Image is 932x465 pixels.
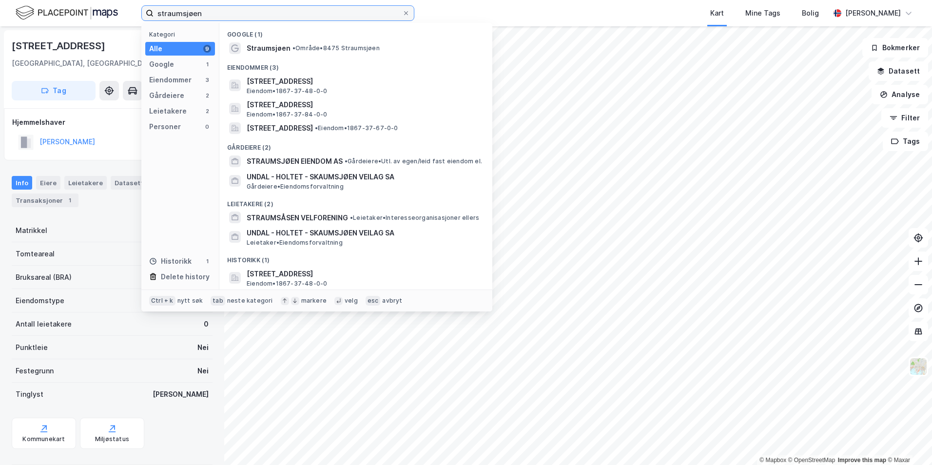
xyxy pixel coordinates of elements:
[16,388,43,400] div: Tinglyst
[382,297,402,305] div: avbryt
[203,123,211,131] div: 0
[247,111,327,118] span: Eiendom • 1867-37-84-0-0
[219,56,492,74] div: Eiendommer (3)
[16,4,118,21] img: logo.f888ab2527a4732fd821a326f86c7f29.svg
[12,116,212,128] div: Hjemmelshaver
[745,7,780,19] div: Mine Tags
[350,214,479,222] span: Leietaker • Interesseorganisasjoner ellers
[883,418,932,465] iframe: Chat Widget
[219,23,492,40] div: Google (1)
[149,121,181,133] div: Personer
[203,60,211,68] div: 1
[872,85,928,104] button: Analyse
[247,76,481,87] span: [STREET_ADDRESS]
[16,318,72,330] div: Antall leietakere
[219,136,492,154] div: Gårdeiere (2)
[301,297,327,305] div: markere
[203,92,211,99] div: 2
[16,365,54,377] div: Festegrunn
[16,271,72,283] div: Bruksareal (BRA)
[292,44,295,52] span: •
[203,45,211,53] div: 9
[366,296,381,306] div: esc
[12,81,96,100] button: Tag
[149,296,175,306] div: Ctrl + k
[292,44,380,52] span: Område • 8475 Straumsjøen
[247,99,481,111] span: [STREET_ADDRESS]
[203,257,211,265] div: 1
[149,31,215,38] div: Kategori
[345,297,358,305] div: velg
[345,157,482,165] span: Gårdeiere • Utl. av egen/leid fast eiendom el.
[219,193,492,210] div: Leietakere (2)
[247,171,481,183] span: UNDAL - HOLTET - SKAUMSJØEN VEILAG SA
[149,255,192,267] div: Historikk
[883,132,928,151] button: Tags
[149,58,174,70] div: Google
[869,61,928,81] button: Datasett
[247,212,348,224] span: STRAUMSÅSEN VELFORENING
[153,388,209,400] div: [PERSON_NAME]
[12,176,32,190] div: Info
[909,357,928,376] img: Z
[204,318,209,330] div: 0
[111,176,147,190] div: Datasett
[862,38,928,58] button: Bokmerker
[247,42,291,54] span: Straumsjøen
[22,435,65,443] div: Kommunekart
[12,58,158,69] div: [GEOGRAPHIC_DATA], [GEOGRAPHIC_DATA]
[16,248,55,260] div: Tomteareal
[149,74,192,86] div: Eiendommer
[883,418,932,465] div: Kontrollprogram for chat
[247,280,327,288] span: Eiendom • 1867-37-48-0-0
[203,107,211,115] div: 2
[149,90,184,101] div: Gårdeiere
[350,214,353,221] span: •
[881,108,928,128] button: Filter
[315,124,318,132] span: •
[838,457,886,464] a: Improve this map
[12,38,107,54] div: [STREET_ADDRESS]
[227,297,273,305] div: neste kategori
[64,176,107,190] div: Leietakere
[149,43,162,55] div: Alle
[247,155,343,167] span: STRAUMSJØEN EIENDOM AS
[203,76,211,84] div: 3
[247,268,481,280] span: [STREET_ADDRESS]
[65,195,75,205] div: 1
[247,227,481,239] span: UNDAL - HOLTET - SKAUMSJØEN VEILAG SA
[247,239,343,247] span: Leietaker • Eiendomsforvaltning
[95,435,129,443] div: Miljøstatus
[247,87,327,95] span: Eiendom • 1867-37-48-0-0
[16,295,64,307] div: Eiendomstype
[211,296,225,306] div: tab
[177,297,203,305] div: nytt søk
[710,7,724,19] div: Kart
[149,105,187,117] div: Leietakere
[36,176,60,190] div: Eiere
[16,225,47,236] div: Matrikkel
[197,365,209,377] div: Nei
[197,342,209,353] div: Nei
[247,122,313,134] span: [STREET_ADDRESS]
[247,183,344,191] span: Gårdeiere • Eiendomsforvaltning
[759,457,786,464] a: Mapbox
[315,124,398,132] span: Eiendom • 1867-37-67-0-0
[802,7,819,19] div: Bolig
[12,194,78,207] div: Transaksjoner
[161,271,210,283] div: Delete history
[345,157,348,165] span: •
[788,457,835,464] a: OpenStreetMap
[154,6,402,20] input: Søk på adresse, matrikkel, gårdeiere, leietakere eller personer
[16,342,48,353] div: Punktleie
[845,7,901,19] div: [PERSON_NAME]
[219,249,492,266] div: Historikk (1)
